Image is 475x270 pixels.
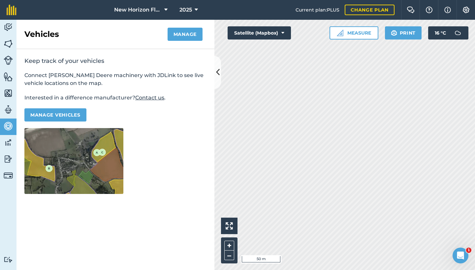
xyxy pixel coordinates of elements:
p: Connect [PERSON_NAME] Deere machinery with JDLink to see live vehicle locations on the map. [24,71,206,87]
span: 1 [466,248,471,253]
button: Manage vehicles [24,108,86,121]
h2: Vehicles [24,29,59,40]
img: svg+xml;base64,PD94bWwgdmVyc2lvbj0iMS4wIiBlbmNvZGluZz0idXRmLTgiPz4KPCEtLSBHZW5lcmF0b3I6IEFkb2JlIE... [4,154,13,164]
button: – [224,251,234,260]
span: New Horizon Flowers [114,6,162,14]
img: Ruler icon [337,30,343,36]
button: Print [385,26,422,40]
img: svg+xml;base64,PHN2ZyB4bWxucz0iaHR0cDovL3d3dy53My5vcmcvMjAwMC9zdmciIHdpZHRoPSIxNyIgaGVpZ2h0PSIxNy... [444,6,451,14]
img: svg+xml;base64,PHN2ZyB4bWxucz0iaHR0cDovL3d3dy53My5vcmcvMjAwMC9zdmciIHdpZHRoPSI1NiIgaGVpZ2h0PSI2MC... [4,39,13,49]
span: 16 ° C [435,26,446,40]
img: svg+xml;base64,PD94bWwgdmVyc2lvbj0iMS4wIiBlbmNvZGluZz0idXRmLTgiPz4KPCEtLSBHZW5lcmF0b3I6IEFkb2JlIE... [4,56,13,65]
a: Change plan [345,5,395,15]
span: 2025 [179,6,192,14]
img: Four arrows, one pointing top left, one top right, one bottom right and the last bottom left [226,222,233,229]
button: 16 °C [428,26,468,40]
img: svg+xml;base64,PD94bWwgdmVyc2lvbj0iMS4wIiBlbmNvZGluZz0idXRmLTgiPz4KPCEtLSBHZW5lcmF0b3I6IEFkb2JlIE... [4,22,13,32]
iframe: Intercom live chat [453,248,468,263]
img: svg+xml;base64,PD94bWwgdmVyc2lvbj0iMS4wIiBlbmNvZGluZz0idXRmLTgiPz4KPCEtLSBHZW5lcmF0b3I6IEFkb2JlIE... [4,171,13,180]
img: svg+xml;base64,PD94bWwgdmVyc2lvbj0iMS4wIiBlbmNvZGluZz0idXRmLTgiPz4KPCEtLSBHZW5lcmF0b3I6IEFkb2JlIE... [451,26,464,40]
button: Measure [330,26,378,40]
img: svg+xml;base64,PHN2ZyB4bWxucz0iaHR0cDovL3d3dy53My5vcmcvMjAwMC9zdmciIHdpZHRoPSI1NiIgaGVpZ2h0PSI2MC... [4,72,13,82]
img: svg+xml;base64,PD94bWwgdmVyc2lvbj0iMS4wIiBlbmNvZGluZz0idXRmLTgiPz4KPCEtLSBHZW5lcmF0b3I6IEFkb2JlIE... [4,121,13,131]
img: svg+xml;base64,PD94bWwgdmVyc2lvbj0iMS4wIiBlbmNvZGluZz0idXRmLTgiPz4KPCEtLSBHZW5lcmF0b3I6IEFkb2JlIE... [4,138,13,148]
span: Current plan : PLUS [296,6,339,13]
img: A cog icon [462,7,470,13]
h2: Keep track of your vehicles [24,57,206,65]
p: Interested in a difference manufacturer? . [24,94,206,102]
a: Contact us [135,94,164,101]
img: svg+xml;base64,PD94bWwgdmVyc2lvbj0iMS4wIiBlbmNvZGluZz0idXRmLTgiPz4KPCEtLSBHZW5lcmF0b3I6IEFkb2JlIE... [4,256,13,263]
button: + [224,241,234,251]
img: svg+xml;base64,PD94bWwgdmVyc2lvbj0iMS4wIiBlbmNvZGluZz0idXRmLTgiPz4KPCEtLSBHZW5lcmF0b3I6IEFkb2JlIE... [4,105,13,115]
button: Manage [168,28,203,41]
img: svg+xml;base64,PHN2ZyB4bWxucz0iaHR0cDovL3d3dy53My5vcmcvMjAwMC9zdmciIHdpZHRoPSIxOSIgaGVpZ2h0PSIyNC... [391,29,397,37]
button: Satellite (Mapbox) [228,26,291,40]
img: Two speech bubbles overlapping with the left bubble in the forefront [407,7,415,13]
img: A question mark icon [425,7,433,13]
img: svg+xml;base64,PHN2ZyB4bWxucz0iaHR0cDovL3d3dy53My5vcmcvMjAwMC9zdmciIHdpZHRoPSI1NiIgaGVpZ2h0PSI2MC... [4,88,13,98]
img: fieldmargin Logo [7,5,16,15]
